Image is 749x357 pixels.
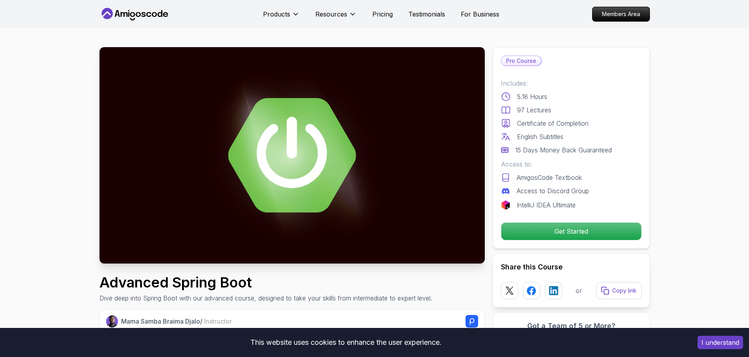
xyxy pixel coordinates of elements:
[501,79,642,88] p: Includes:
[612,287,637,295] p: Copy link
[315,9,357,25] button: Resources
[517,200,576,210] p: IntelliJ IDEA Ultimate
[592,7,650,22] a: Members Area
[501,223,641,240] p: Get Started
[596,282,642,299] button: Copy link
[501,159,642,169] p: Access to:
[263,9,290,19] p: Products
[700,308,749,345] iframe: chat widget
[6,334,686,351] div: This website uses cookies to enhance the user experience.
[501,222,642,240] button: Get Started
[409,9,445,19] a: Testimonials
[263,9,300,25] button: Products
[204,317,232,325] span: Instructor
[121,317,232,326] p: Mama Samba Braima Djalo /
[501,56,541,66] p: Pro Course
[517,186,589,196] p: Access to Discord Group
[517,92,547,101] p: 5.18 Hours
[315,9,347,19] p: Resources
[372,9,393,19] a: Pricing
[99,275,432,290] h1: Advanced Spring Boot
[517,132,563,141] p: English Subtitles
[99,47,485,264] img: advanced-spring-boot_thumbnail
[99,293,432,303] p: Dive deep into Spring Boot with our advanced course, designed to take your skills from intermedia...
[461,9,499,19] a: For Business
[501,262,642,273] h2: Share this Course
[576,286,582,295] p: or
[517,119,589,128] p: Certificate of Completion
[697,336,743,349] button: Accept cookies
[515,145,612,155] p: 15 Days Money Back Guaranteed
[501,320,642,331] h3: Got a Team of 5 or More?
[517,105,551,115] p: 97 Lectures
[517,173,582,182] p: AmigosCode Textbook
[501,200,510,210] img: jetbrains logo
[106,315,118,328] img: Nelson Djalo
[593,7,650,21] p: Members Area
